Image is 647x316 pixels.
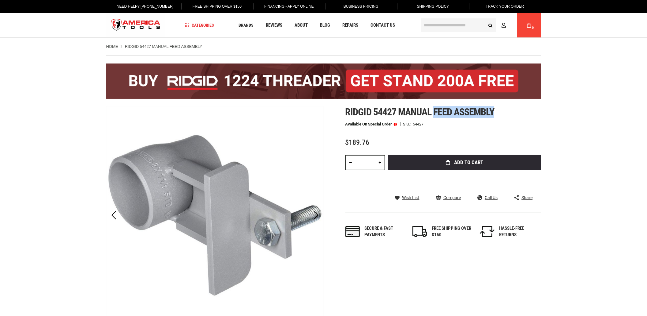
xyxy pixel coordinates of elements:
a: Reviews [263,21,285,29]
span: $189.76 [345,138,370,147]
span: 0 [532,26,534,29]
div: Secure & fast payments [365,225,404,238]
button: Add to Cart [388,155,541,170]
a: Contact Us [368,21,398,29]
a: Home [106,44,118,49]
span: Wish List [402,195,419,200]
strong: SKU [403,122,413,126]
a: 0 [523,13,535,37]
a: store logo [106,14,166,37]
img: returns [480,226,495,237]
span: Blog [320,23,330,28]
strong: RIDGID 54427 MANUAL FEED ASSEMBLY [125,44,202,49]
span: Compare [443,195,461,200]
a: Call Us [477,195,498,200]
img: shipping [412,226,427,237]
div: 54427 [413,122,424,126]
span: Reviews [266,23,282,28]
a: Compare [436,195,461,200]
img: America Tools [106,14,166,37]
a: Repairs [340,21,361,29]
span: Shipping Policy [417,4,449,9]
span: Ridgid 54427 manual feed assembly [345,106,494,118]
span: About [295,23,308,28]
div: FREE SHIPPING OVER $150 [432,225,472,238]
p: Available on Special Order [345,122,397,126]
span: Brands [239,23,254,27]
button: Search [485,19,496,31]
span: Call Us [485,195,498,200]
a: About [292,21,310,29]
span: Add to Cart [454,160,483,165]
a: Brands [236,21,256,29]
img: BOGO: Buy the RIDGID® 1224 Threader (26092), get the 92467 200A Stand FREE! [106,64,541,99]
img: payments [345,226,360,237]
span: Contact Us [371,23,395,28]
div: HASSLE-FREE RETURNS [499,225,539,238]
span: Repairs [342,23,358,28]
a: Wish List [395,195,419,200]
span: Share [521,195,532,200]
a: Categories [182,21,217,29]
span: Categories [185,23,214,27]
a: Blog [317,21,333,29]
